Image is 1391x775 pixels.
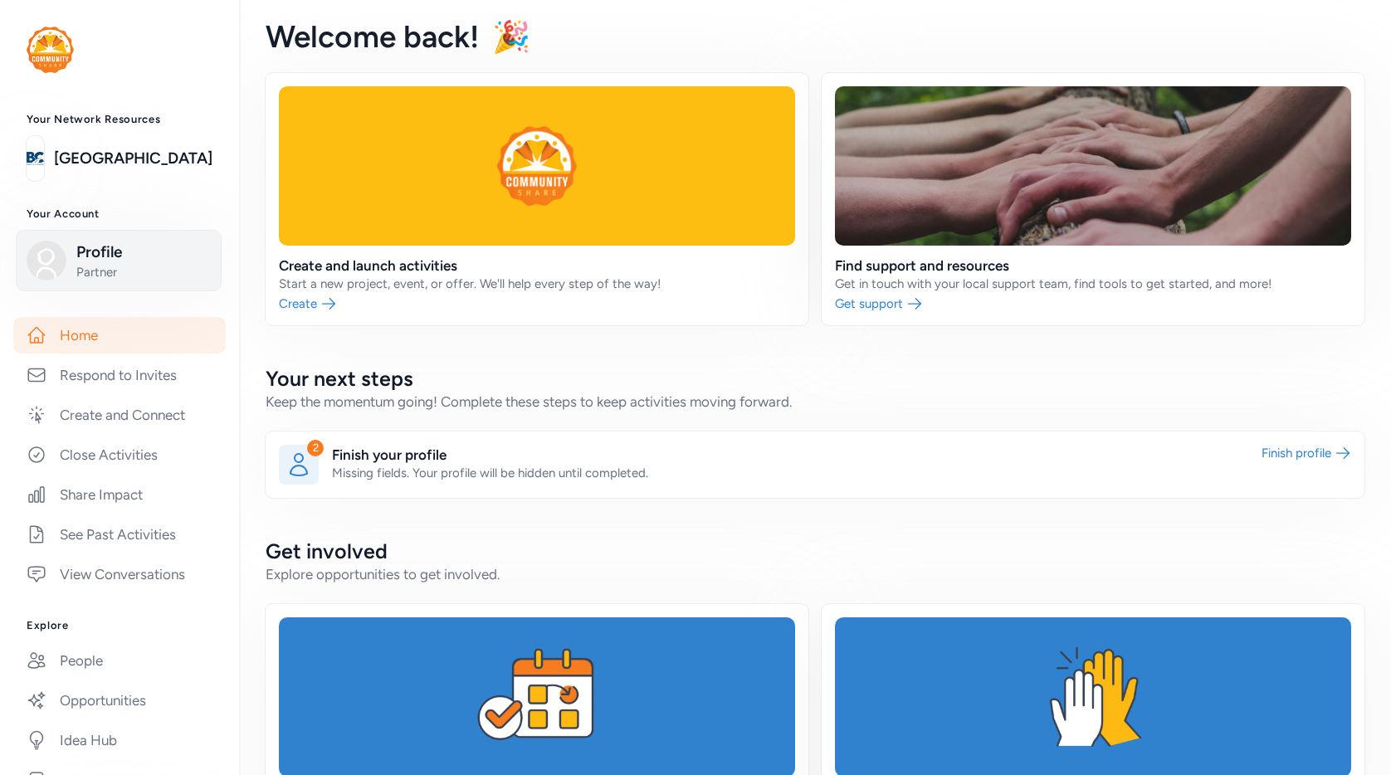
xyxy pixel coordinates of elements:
[13,357,226,393] a: Respond to Invites
[27,27,74,73] img: logo
[27,140,44,177] img: logo
[13,556,226,592] a: View Conversations
[54,147,212,170] a: [GEOGRAPHIC_DATA]
[13,722,226,758] a: Idea Hub
[13,436,226,473] a: Close Activities
[13,516,226,553] a: See Past Activities
[27,113,212,126] h3: Your Network Resources
[16,230,222,291] button: ProfilePartner
[13,397,226,433] a: Create and Connect
[27,619,212,632] h3: Explore
[13,317,226,353] a: Home
[266,564,1364,584] div: Explore opportunities to get involved.
[492,18,530,55] span: 🎉
[27,207,212,221] h3: Your Account
[266,538,1364,564] h2: Get involved
[13,476,226,513] a: Share Impact
[13,682,226,719] a: Opportunities
[13,642,226,679] a: People
[307,440,324,456] div: 2
[266,18,479,55] span: Welcome back !
[266,392,1364,412] div: Keep the momentum going! Complete these steps to keep activities moving forward.
[76,264,211,280] span: Partner
[266,365,1364,392] h2: Your next steps
[76,241,211,264] span: Profile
